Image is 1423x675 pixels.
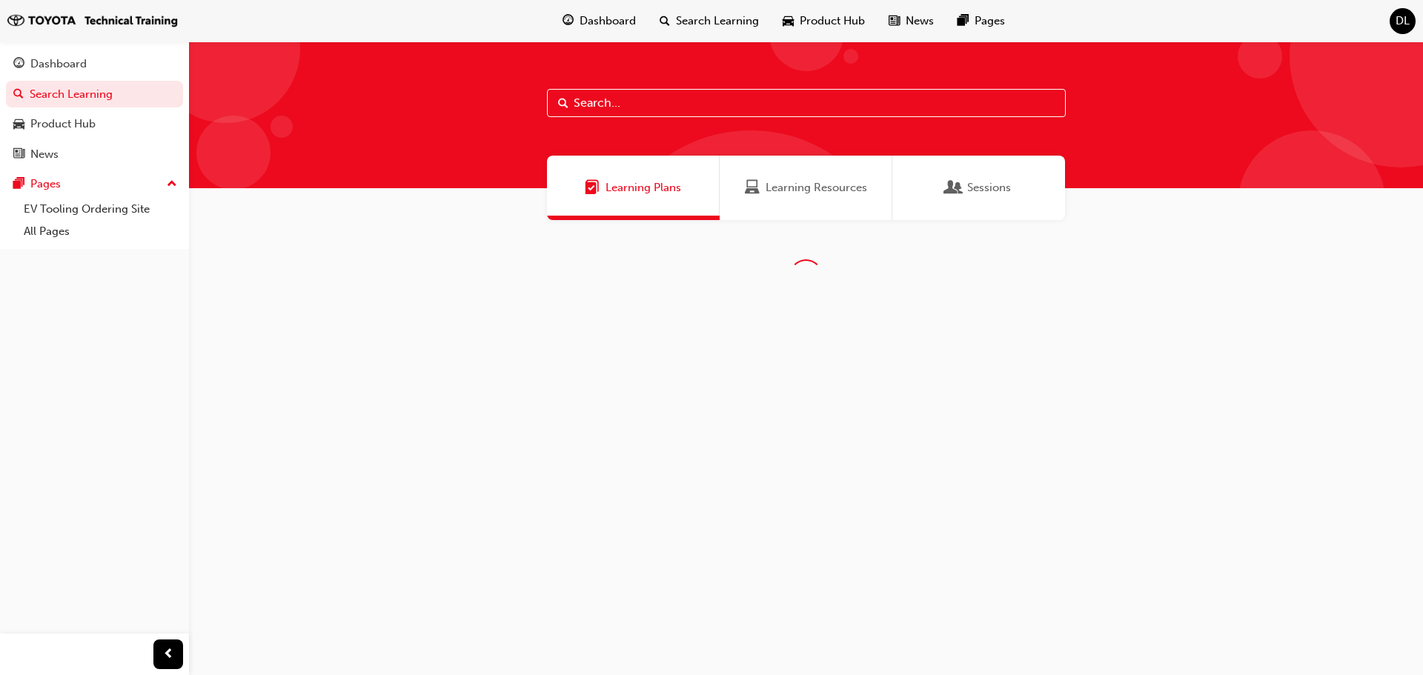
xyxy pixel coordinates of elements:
span: news-icon [13,148,24,162]
button: Pages [6,170,183,198]
span: guage-icon [13,58,24,71]
span: prev-icon [163,645,174,664]
a: EV Tooling Ordering Site [18,198,183,221]
span: Dashboard [580,13,636,30]
div: Pages [30,176,61,193]
span: Search Learning [676,13,759,30]
span: Pages [975,13,1005,30]
span: News [906,13,934,30]
a: Learning ResourcesLearning Resources [720,156,892,220]
span: guage-icon [563,12,574,30]
a: news-iconNews [877,6,946,36]
a: News [6,141,183,168]
span: Search [558,95,568,112]
span: Learning Plans [585,179,600,196]
a: Learning PlansLearning Plans [547,156,720,220]
button: DL [1390,8,1416,34]
span: Learning Resources [766,179,867,196]
input: Search... [547,89,1066,117]
a: search-iconSearch Learning [648,6,771,36]
span: DL [1396,13,1410,30]
a: All Pages [18,220,183,243]
span: up-icon [167,175,177,194]
img: tt [7,13,178,29]
span: Sessions [967,179,1011,196]
div: Dashboard [30,56,87,73]
div: News [30,146,59,163]
span: search-icon [13,88,24,102]
a: Dashboard [6,50,183,78]
a: Search Learning [6,81,183,108]
a: SessionsSessions [892,156,1065,220]
a: Product Hub [6,110,183,138]
span: search-icon [660,12,670,30]
a: car-iconProduct Hub [771,6,877,36]
span: news-icon [889,12,900,30]
div: Product Hub [30,116,96,133]
button: DashboardSearch LearningProduct HubNews [6,47,183,170]
span: pages-icon [13,178,24,191]
span: car-icon [13,118,24,131]
a: guage-iconDashboard [551,6,648,36]
a: pages-iconPages [946,6,1017,36]
span: car-icon [783,12,794,30]
span: pages-icon [958,12,969,30]
span: Learning Resources [745,179,760,196]
span: Product Hub [800,13,865,30]
span: Sessions [946,179,961,196]
span: Learning Plans [606,179,681,196]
